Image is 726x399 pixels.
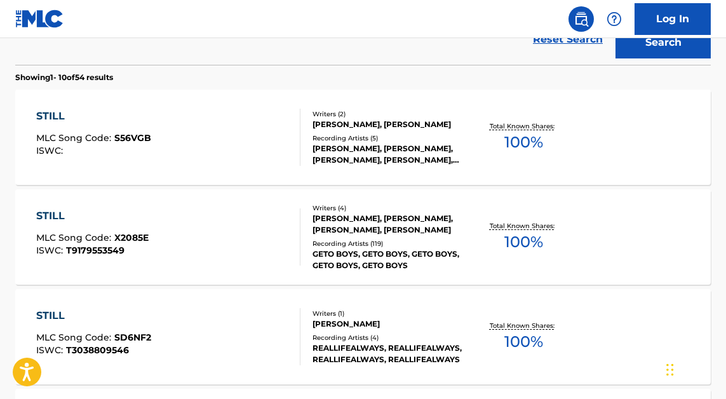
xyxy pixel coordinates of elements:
div: Recording Artists ( 4 ) [313,333,466,342]
span: ISWC : [36,145,66,156]
div: Help [602,6,627,32]
span: ISWC : [36,344,66,356]
div: STILL [36,109,151,124]
p: Showing 1 - 10 of 54 results [15,72,113,83]
div: [PERSON_NAME], [PERSON_NAME], [PERSON_NAME], [PERSON_NAME] [313,213,466,236]
span: S56VGB [114,132,151,144]
span: 100 % [504,131,543,154]
span: T3038809546 [66,344,129,356]
div: STILL [36,308,151,323]
a: Log In [635,3,711,35]
span: ISWC : [36,245,66,256]
img: help [607,11,622,27]
div: Recording Artists ( 5 ) [313,133,466,143]
a: STILLMLC Song Code:S56VGBISWC:Writers (2)[PERSON_NAME], [PERSON_NAME]Recording Artists (5)[PERSON... [15,90,711,185]
div: STILL [36,208,149,224]
span: MLC Song Code : [36,232,114,243]
a: Public Search [568,6,594,32]
div: REALLIFEALWAYS, REALLIFEALWAYS, REALLIFEALWAYS, REALLIFEALWAYS [313,342,466,365]
span: 100 % [504,330,543,353]
a: Reset Search [527,25,609,53]
span: MLC Song Code : [36,332,114,343]
div: Recording Artists ( 119 ) [313,239,466,248]
img: MLC Logo [15,10,64,28]
span: X2085E [114,232,149,243]
span: SD6NF2 [114,332,151,343]
div: [PERSON_NAME], [PERSON_NAME] [313,119,466,130]
a: STILLMLC Song Code:X2085EISWC:T9179553549Writers (4)[PERSON_NAME], [PERSON_NAME], [PERSON_NAME], ... [15,189,711,285]
span: MLC Song Code : [36,132,114,144]
div: [PERSON_NAME], [PERSON_NAME], [PERSON_NAME], [PERSON_NAME], [PERSON_NAME] [313,143,466,166]
span: T9179553549 [66,245,124,256]
div: [PERSON_NAME] [313,318,466,330]
div: Writers ( 4 ) [313,203,466,213]
div: Writers ( 2 ) [313,109,466,119]
img: search [574,11,589,27]
span: 100 % [504,231,543,254]
p: Total Known Shares: [490,321,558,330]
div: Writers ( 1 ) [313,309,466,318]
div: Drag [666,351,674,389]
p: Total Known Shares: [490,121,558,131]
a: STILLMLC Song Code:SD6NF2ISWC:T3038809546Writers (1)[PERSON_NAME]Recording Artists (4)REALLIFEALW... [15,289,711,384]
div: GETO BOYS, GETO BOYS, GETO BOYS, GETO BOYS, GETO BOYS [313,248,466,271]
p: Total Known Shares: [490,221,558,231]
iframe: Chat Widget [662,338,726,399]
button: Search [615,27,711,58]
